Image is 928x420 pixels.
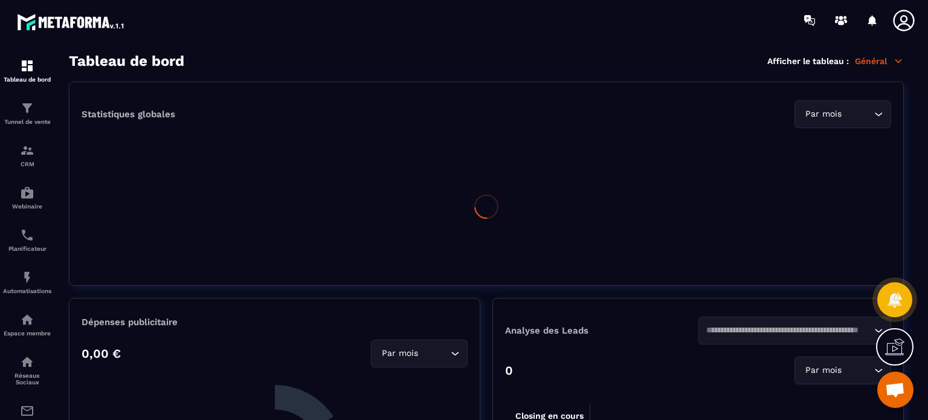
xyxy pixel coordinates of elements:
[371,340,468,367] div: Search for option
[3,330,51,337] p: Espace membre
[3,92,51,134] a: formationformationTunnel de vente
[420,347,448,360] input: Search for option
[3,372,51,386] p: Réseaux Sociaux
[3,303,51,346] a: automationsautomationsEspace membre
[3,245,51,252] p: Planificateur
[20,101,34,115] img: formation
[20,312,34,327] img: automations
[3,261,51,303] a: automationsautomationsAutomatisations
[844,108,871,121] input: Search for option
[802,108,844,121] span: Par mois
[82,346,121,361] p: 0,00 €
[698,317,892,344] div: Search for option
[69,53,184,69] h3: Tableau de bord
[877,372,913,408] a: Ouvrir le chat
[802,364,844,377] span: Par mois
[20,186,34,200] img: automations
[17,11,126,33] img: logo
[3,346,51,395] a: social-networksocial-networkRéseaux Sociaux
[20,270,34,285] img: automations
[20,228,34,242] img: scheduler
[844,364,871,377] input: Search for option
[3,176,51,219] a: automationsautomationsWebinaire
[82,109,175,120] p: Statistiques globales
[82,317,468,328] p: Dépenses publicitaire
[3,118,51,125] p: Tunnel de vente
[3,134,51,176] a: formationformationCRM
[20,143,34,158] img: formation
[794,357,891,384] div: Search for option
[767,56,849,66] p: Afficher le tableau :
[379,347,420,360] span: Par mois
[3,161,51,167] p: CRM
[505,363,513,378] p: 0
[3,203,51,210] p: Webinaire
[3,76,51,83] p: Tableau de bord
[855,56,904,66] p: Général
[3,288,51,294] p: Automatisations
[20,404,34,418] img: email
[20,59,34,73] img: formation
[3,50,51,92] a: formationformationTableau de bord
[794,100,891,128] div: Search for option
[20,355,34,369] img: social-network
[3,219,51,261] a: schedulerschedulerPlanificateur
[706,324,872,337] input: Search for option
[505,325,698,336] p: Analyse des Leads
